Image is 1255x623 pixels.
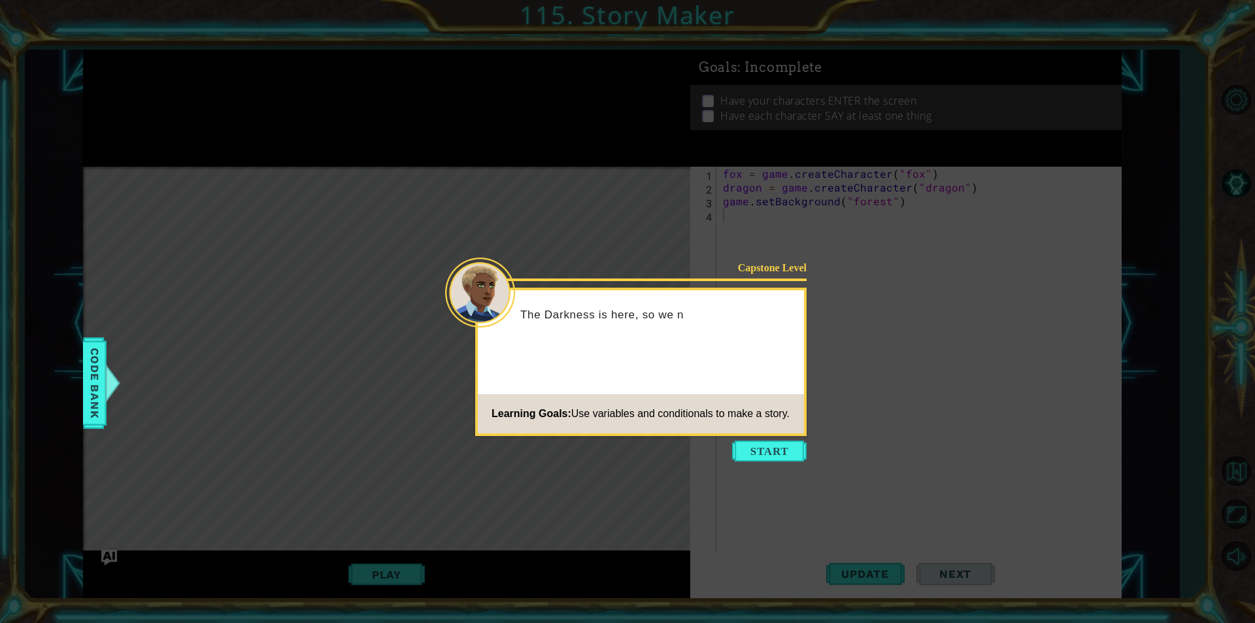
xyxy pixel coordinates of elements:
[520,308,795,322] p: The Darkness is here, so we n
[724,261,807,275] div: Capstone Level
[571,408,790,419] span: Use variables and conditionals to make a story.
[492,408,571,419] span: Learning Goals:
[84,343,105,423] span: Code Bank
[732,441,807,462] button: Start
